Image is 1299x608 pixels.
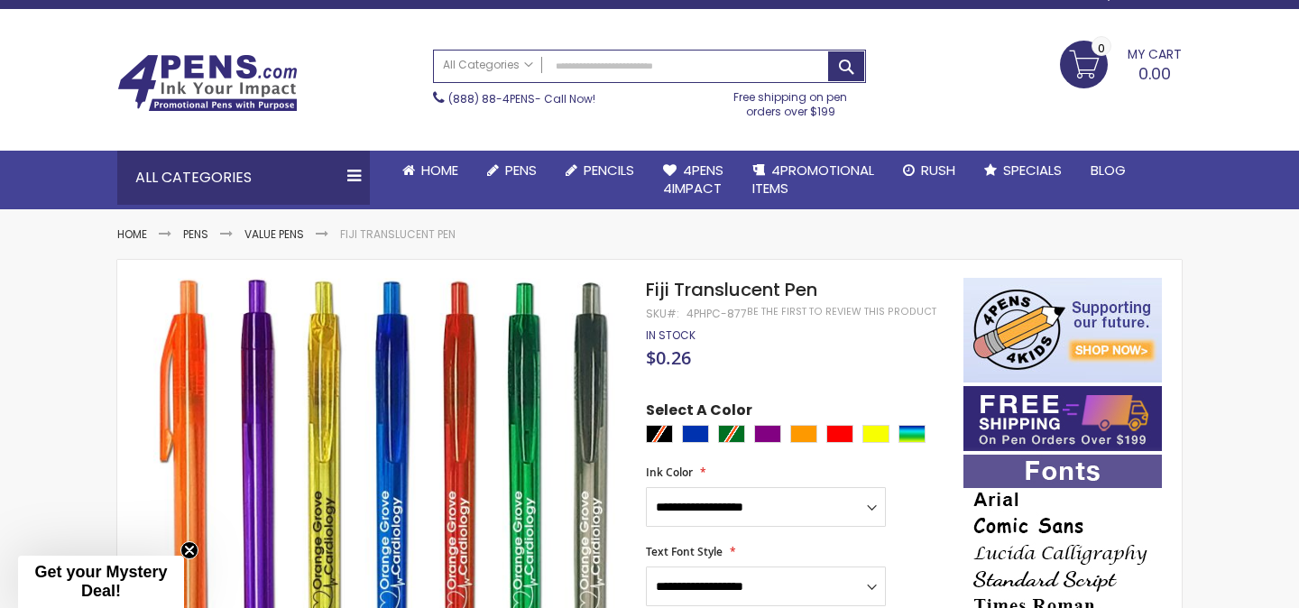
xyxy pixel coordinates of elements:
[898,425,926,443] div: Assorted
[747,305,936,318] a: Be the first to review this product
[1003,161,1062,180] span: Specials
[434,51,542,80] a: All Categories
[752,161,874,198] span: 4PROMOTIONAL ITEMS
[646,401,752,425] span: Select A Color
[448,91,595,106] span: - Call Now!
[646,465,693,480] span: Ink Color
[388,151,473,190] a: Home
[1150,559,1299,608] iframe: Google Customer Reviews
[963,278,1162,382] img: 4pens 4 kids
[117,54,298,112] img: 4Pens Custom Pens and Promotional Products
[663,161,723,198] span: 4Pens 4impact
[963,386,1162,451] img: Free shipping on orders over $199
[754,425,781,443] div: Purple
[862,425,889,443] div: Yellow
[34,563,167,600] span: Get your Mystery Deal!
[443,58,533,72] span: All Categories
[117,226,147,242] a: Home
[1138,62,1171,85] span: 0.00
[1060,41,1182,86] a: 0.00 0
[1091,161,1126,180] span: Blog
[551,151,649,190] a: Pencils
[421,161,458,180] span: Home
[18,556,184,608] div: Get your Mystery Deal!Close teaser
[738,151,889,209] a: 4PROMOTIONALITEMS
[921,161,955,180] span: Rush
[646,327,696,343] span: In stock
[244,226,304,242] a: Value Pens
[117,151,370,205] div: All Categories
[970,151,1076,190] a: Specials
[646,306,679,321] strong: SKU
[790,425,817,443] div: Orange
[505,161,537,180] span: Pens
[1076,151,1140,190] a: Blog
[715,83,867,119] div: Free shipping on pen orders over $199
[340,227,456,242] li: Fiji Translucent Pen
[646,544,723,559] span: Text Font Style
[646,345,691,370] span: $0.26
[448,91,535,106] a: (888) 88-4PENS
[1098,40,1105,57] span: 0
[473,151,551,190] a: Pens
[183,226,208,242] a: Pens
[180,541,198,559] button: Close teaser
[646,277,817,302] span: Fiji Translucent Pen
[584,161,634,180] span: Pencils
[649,151,738,209] a: 4Pens4impact
[686,307,747,321] div: 4PHPC-877
[682,425,709,443] div: Blue
[889,151,970,190] a: Rush
[646,328,696,343] div: Availability
[826,425,853,443] div: Red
